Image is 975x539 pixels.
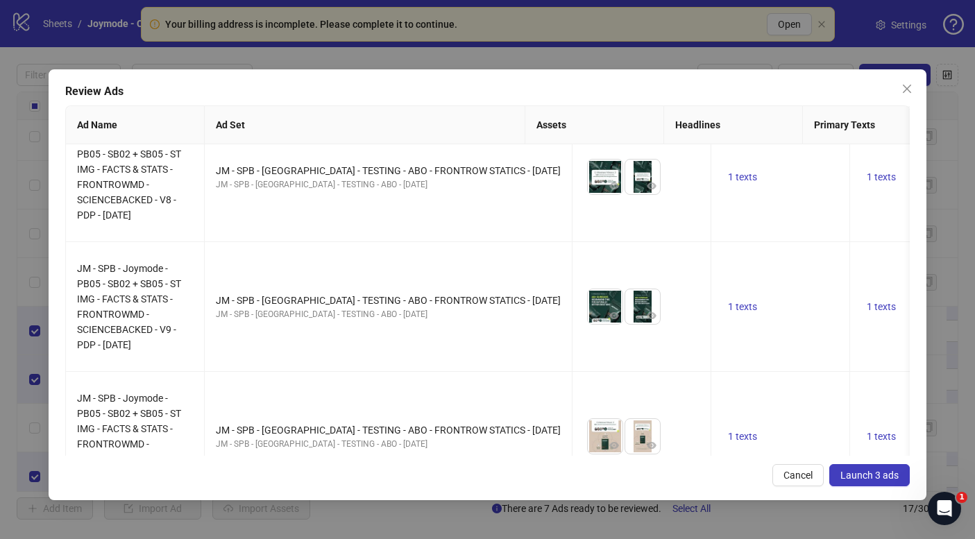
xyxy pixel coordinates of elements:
[728,171,757,182] span: 1 texts
[861,169,901,185] button: 1 texts
[588,160,622,194] img: Asset 1
[609,311,619,320] span: eye
[861,428,901,445] button: 1 texts
[609,440,619,450] span: eye
[625,160,660,194] img: Asset 2
[647,181,656,191] span: eye
[722,169,763,185] button: 1 texts
[643,437,660,454] button: Preview
[867,301,896,312] span: 1 texts
[840,470,899,481] span: Launch 3 ads
[867,431,896,442] span: 1 texts
[928,492,961,525] iframe: Intercom live chat
[664,106,803,144] th: Headlines
[901,83,913,94] span: close
[525,106,664,144] th: Assets
[216,422,561,438] div: JM - SPB - [GEOGRAPHIC_DATA] - TESTING - ABO - FRONTROW STATICS - [DATE]
[643,307,660,324] button: Preview
[216,163,561,178] div: JM - SPB - [GEOGRAPHIC_DATA] - TESTING - ABO - FRONTROW STATICS - [DATE]
[867,171,896,182] span: 1 texts
[216,293,561,308] div: JM - SPB - [GEOGRAPHIC_DATA] - TESTING - ABO - FRONTROW STATICS - [DATE]
[606,178,622,194] button: Preview
[647,311,656,320] span: eye
[772,464,824,486] button: Cancel
[896,78,918,100] button: Close
[216,178,561,191] div: JM - SPB - [GEOGRAPHIC_DATA] - TESTING - ABO - [DATE]
[609,181,619,191] span: eye
[728,301,757,312] span: 1 texts
[722,298,763,315] button: 1 texts
[205,106,525,144] th: Ad Set
[829,464,910,486] button: Launch 3 ads
[606,437,622,454] button: Preview
[77,263,181,350] span: JM - SPB - Joymode - PB05 - SB02 + SB05 - ST IMG - FACTS & STATS - FRONTROWMD - SCIENCEBACKED - V...
[625,289,660,324] img: Asset 2
[77,393,182,480] span: JM - SPB - Joymode - PB05 - SB02 + SB05 - ST IMG - FACTS & STATS - FRONTROWMD - SCIENCEBACKED - V...
[606,307,622,324] button: Preview
[216,308,561,321] div: JM - SPB - [GEOGRAPHIC_DATA] - TESTING - ABO - [DATE]
[643,178,660,194] button: Preview
[588,289,622,324] img: Asset 1
[66,106,205,144] th: Ad Name
[647,440,656,450] span: eye
[861,298,901,315] button: 1 texts
[216,438,561,451] div: JM - SPB - [GEOGRAPHIC_DATA] - TESTING - ABO - [DATE]
[956,492,967,503] span: 1
[588,419,622,454] img: Asset 1
[728,431,757,442] span: 1 texts
[625,419,660,454] img: Asset 2
[65,83,910,100] div: Review Ads
[722,428,763,445] button: 1 texts
[783,470,813,481] span: Cancel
